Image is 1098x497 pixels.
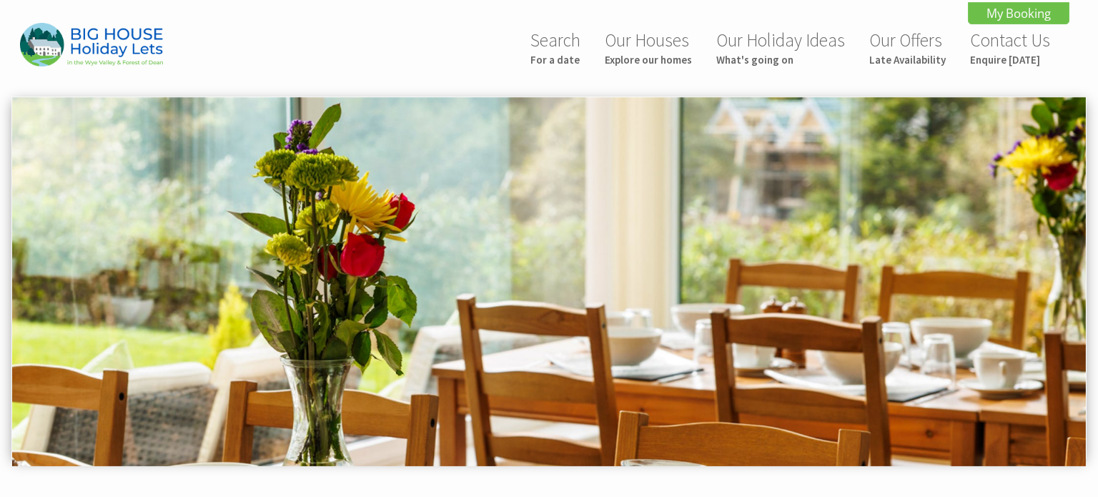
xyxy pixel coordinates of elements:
[869,29,946,67] a: Our OffersLate Availability
[530,29,580,67] a: SearchFor a date
[605,29,692,67] a: Our HousesExplore our homes
[716,53,845,67] small: What's going on
[970,29,1050,67] a: Contact UsEnquire [DATE]
[605,53,692,67] small: Explore our homes
[970,53,1050,67] small: Enquire [DATE]
[716,29,845,67] a: Our Holiday IdeasWhat's going on
[968,2,1069,24] a: My Booking
[869,53,946,67] small: Late Availability
[530,53,580,67] small: For a date
[20,23,163,67] img: Big House Holiday Lets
